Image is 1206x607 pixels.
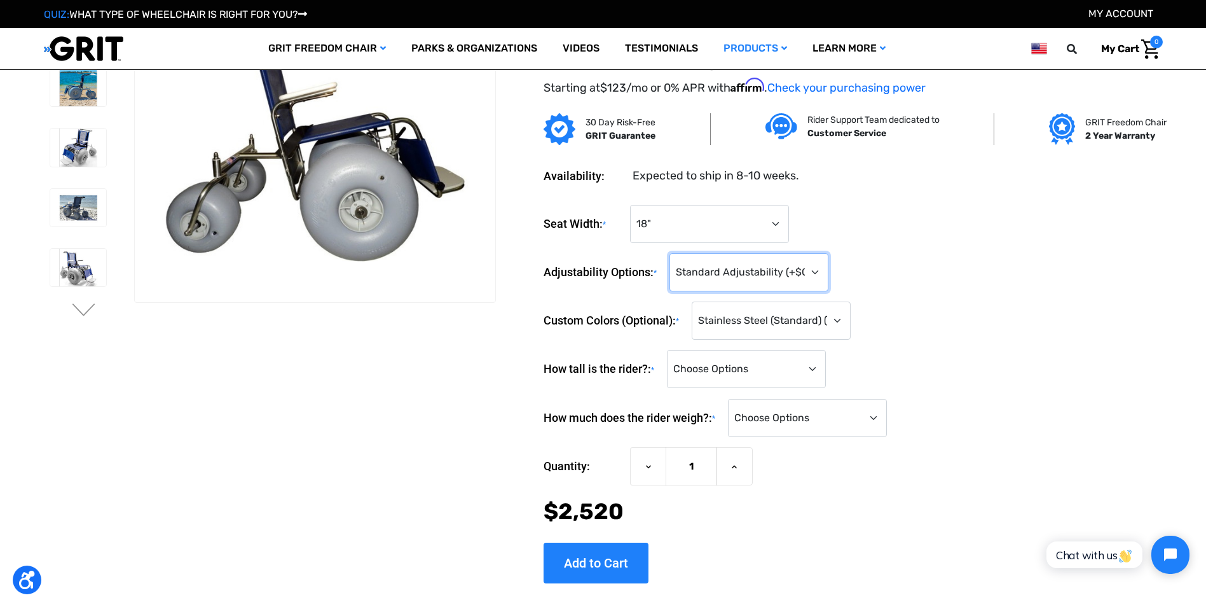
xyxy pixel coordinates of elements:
label: Adjustability Options: [544,253,663,292]
img: Fixed Frame Beach Wheelchair by DeBug [50,249,107,286]
img: us.png [1031,41,1046,57]
a: Parks & Organizations [399,28,550,69]
button: Go to slide 2 of 4 [71,303,97,319]
a: GRIT Freedom Chair [256,28,399,69]
a: Testimonials [612,28,711,69]
p: 30 Day Risk-Free [586,116,655,129]
a: Products [711,28,800,69]
a: Cart with 0 items [1092,36,1163,62]
strong: Customer Service [807,128,886,139]
strong: 2 Year Warranty [1085,130,1155,141]
img: Fixed Frame Beach Wheelchair by DeBug [50,189,107,227]
input: Add to Cart [544,543,648,583]
label: How much does the rider weigh?: [544,399,722,438]
p: Rider Support Team dedicated to [807,113,940,127]
iframe: Tidio Chat [1032,525,1200,585]
img: Grit freedom [1049,113,1075,145]
a: QUIZ:WHAT TYPE OF WHEELCHAIR IS RIGHT FOR YOU? [44,8,307,20]
span: QUIZ: [44,8,69,20]
img: Fixed Frame Beach Wheelchair by DeBug [50,69,107,106]
p: GRIT Freedom Chair [1085,116,1167,129]
a: Videos [550,28,612,69]
label: Seat Width: [544,205,624,244]
label: Quantity: [544,447,624,485]
a: Account [1088,8,1153,20]
img: Fixed Frame Beach Wheelchair by DeBug [50,129,107,166]
label: Custom Colors (Optional): [544,302,685,340]
span: My Cart [1101,43,1139,55]
img: GRIT All-Terrain Wheelchair and Mobility Equipment [44,36,123,62]
dd: Expected to ship in 8-10 weeks. [633,167,799,185]
img: Cart [1141,39,1160,59]
img: Fixed Frame Beach Wheelchair by DeBug [135,21,496,262]
span: $2,520 [544,498,624,525]
span: 0 [1150,36,1163,48]
p: Starting at /mo or 0% APR with . [544,78,1162,97]
a: Learn More [800,28,898,69]
input: Search [1072,36,1092,62]
label: How tall is the rider?: [544,350,661,389]
img: GRIT Guarantee [544,113,575,145]
strong: GRIT Guarantee [586,130,655,141]
a: Check your purchasing power - Learn more about Affirm Financing (opens in modal) [767,81,926,95]
img: Customer service [765,113,797,139]
span: Affirm [730,78,764,92]
span: $123 [600,81,626,95]
dt: Availability: [544,167,624,185]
